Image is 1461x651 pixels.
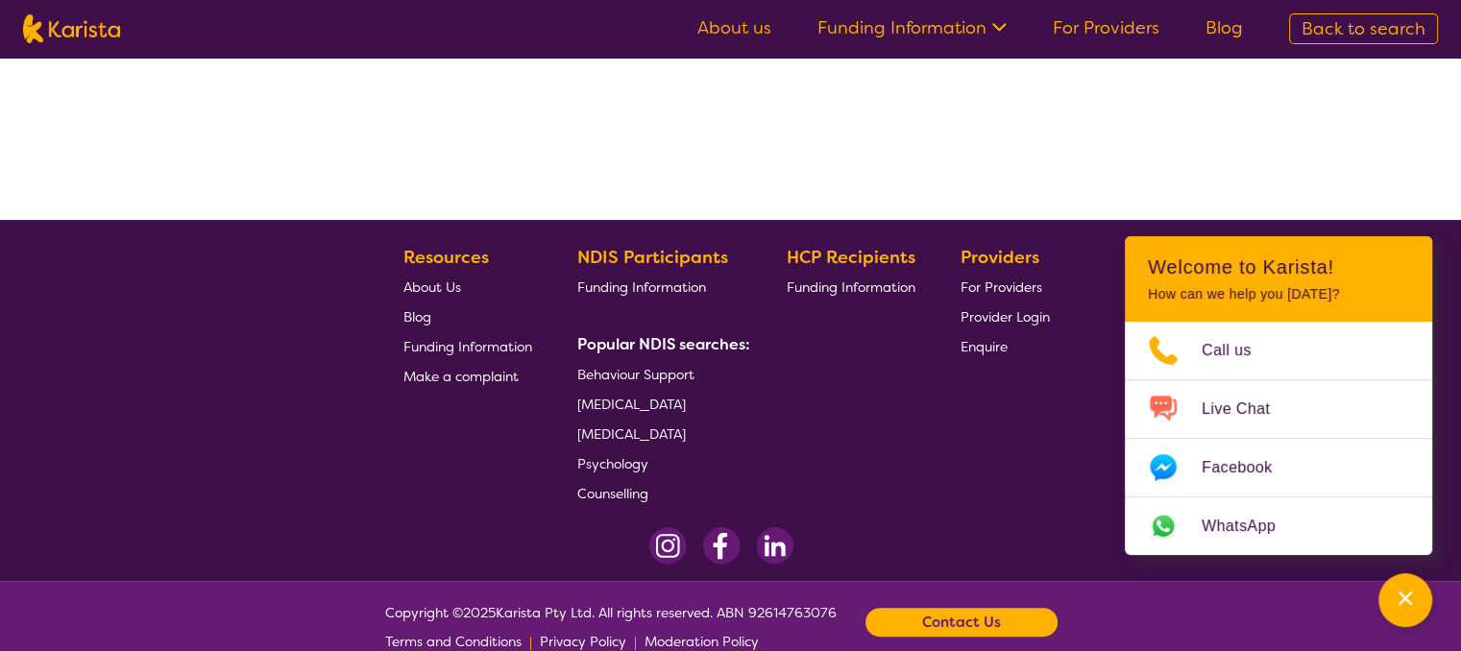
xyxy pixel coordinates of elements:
[577,359,743,389] a: Behaviour Support
[403,361,532,391] a: Make a complaint
[702,527,741,565] img: Facebook
[961,308,1050,325] span: Provider Login
[577,334,750,354] b: Popular NDIS searches:
[23,14,120,43] img: Karista logo
[961,338,1008,355] span: Enquire
[403,308,431,325] span: Blog
[577,272,743,301] a: Funding Information
[1302,17,1425,40] span: Back to search
[540,633,626,650] span: Privacy Policy
[1378,573,1432,627] button: Channel Menu
[403,278,461,296] span: About Us
[403,338,532,355] span: Funding Information
[577,455,648,472] span: Psychology
[577,366,694,383] span: Behaviour Support
[577,419,743,448] a: [MEDICAL_DATA]
[1202,453,1295,482] span: Facebook
[1202,395,1293,423] span: Live Chat
[577,485,648,502] span: Counselling
[787,272,915,301] a: Funding Information
[403,331,532,361] a: Funding Information
[961,272,1050,301] a: For Providers
[1148,286,1409,302] p: How can we help you [DATE]?
[1148,255,1409,278] h2: Welcome to Karista!
[1125,322,1432,555] ul: Choose channel
[961,331,1050,361] a: Enquire
[1205,16,1243,39] a: Blog
[403,301,532,331] a: Blog
[1289,13,1438,44] a: Back to search
[787,278,915,296] span: Funding Information
[1202,512,1299,541] span: WhatsApp
[961,278,1042,296] span: For Providers
[577,278,706,296] span: Funding Information
[649,527,687,565] img: Instagram
[787,246,915,269] b: HCP Recipients
[1053,16,1159,39] a: For Providers
[817,16,1007,39] a: Funding Information
[577,389,743,419] a: [MEDICAL_DATA]
[1125,497,1432,555] a: Web link opens in a new tab.
[961,246,1039,269] b: Providers
[403,272,532,301] a: About Us
[1202,336,1275,365] span: Call us
[577,478,743,508] a: Counselling
[577,396,686,413] span: [MEDICAL_DATA]
[697,16,771,39] a: About us
[403,246,489,269] b: Resources
[961,301,1050,331] a: Provider Login
[922,608,1001,637] b: Contact Us
[577,246,728,269] b: NDIS Participants
[577,425,686,443] span: [MEDICAL_DATA]
[645,633,759,650] span: Moderation Policy
[756,527,793,565] img: LinkedIn
[1125,236,1432,555] div: Channel Menu
[577,448,743,478] a: Psychology
[385,633,522,650] span: Terms and Conditions
[403,368,519,385] span: Make a complaint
